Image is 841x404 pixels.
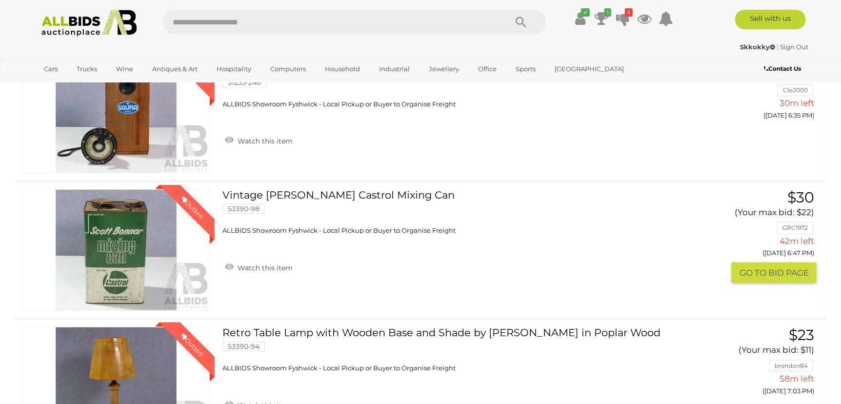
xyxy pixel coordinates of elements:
b: Contact Us [764,65,801,72]
div: Outbid [170,185,215,230]
a: Sports [509,61,542,77]
span: | [777,43,779,51]
a: Sell with us [735,10,806,29]
a: Industrial [373,61,416,77]
a: $62 (Your max bid: $33) Clo2000 30m left ([DATE] 6:35 PM) [699,51,817,124]
a: Trucks [70,61,103,77]
a: Vintage Japanese Saura Hand Held Marine Bearing Compass HB 65G II in Original Wooden Case 51235-2... [230,51,684,108]
div: Outbid [170,323,215,367]
strong: Skkokky [740,43,775,51]
i: 1 [604,8,611,17]
a: Retro Table Lamp with Wooden Base and Shade by [PERSON_NAME] in Poplar Wood 53390-94 ALLBIDS Show... [230,327,684,373]
a: Outbid [22,189,210,311]
span: $30 [787,188,814,206]
span: $23 [789,326,814,344]
a: Office [472,61,503,77]
a: ✔ [573,10,587,27]
button: Search [497,10,546,34]
i: ✔ [581,8,590,17]
a: [GEOGRAPHIC_DATA] [548,61,630,77]
a: Outbid [22,51,210,173]
i: 5 [625,8,633,17]
a: Wine [110,61,140,77]
a: $23 (Your max bid: $11) brendon84 58m left ([DATE] 7:03 PM) [699,327,817,400]
a: Cars [38,61,64,77]
a: Household [319,61,366,77]
button: GO TO BID PAGE [732,263,817,283]
a: $30 (Your max bid: $22) GRC1972 42m left ([DATE] 6:47 PM) GO TO BID PAGE [699,189,817,283]
div: Outbid [170,47,215,92]
a: Watch this item [222,133,295,147]
a: Contact Us [764,63,803,74]
span: Watch this item [235,137,293,145]
a: Computers [264,61,312,77]
a: Hospitality [210,61,258,77]
a: Skkokky [740,43,777,51]
a: Jewellery [422,61,465,77]
img: Allbids.com.au [36,10,142,37]
a: Watch this item [222,260,295,274]
a: Antiques & Art [146,61,204,77]
span: Watch this item [235,263,293,272]
a: 1 [594,10,609,27]
a: Sign Out [780,43,808,51]
a: 5 [616,10,630,27]
a: Vintage [PERSON_NAME] Castrol Mixing Can 53390-98 ALLBIDS Showroom Fyshwick - Local Pickup or Buy... [230,189,684,235]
